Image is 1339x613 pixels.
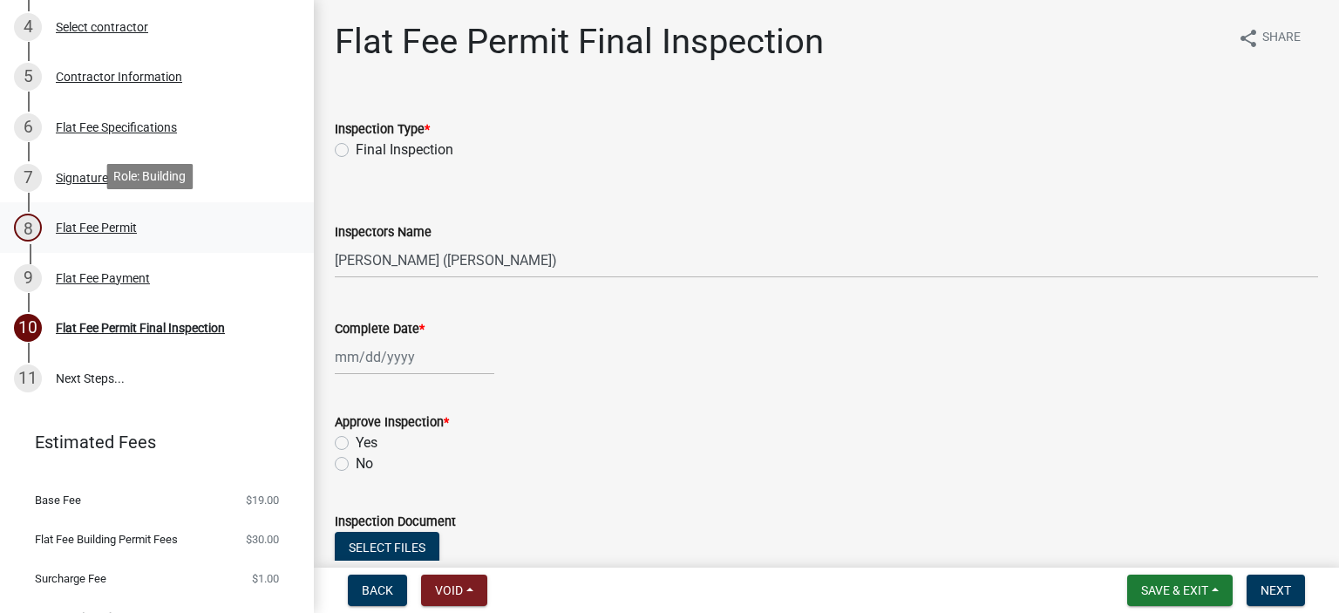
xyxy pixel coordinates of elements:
div: Flat Fee Permit [56,221,137,234]
span: Share [1262,28,1301,49]
span: Next [1261,583,1291,597]
button: shareShare [1224,21,1315,55]
span: Save & Exit [1141,583,1208,597]
div: 10 [14,314,42,342]
span: Void [435,583,463,597]
div: Select contractor [56,21,148,33]
button: Save & Exit [1127,575,1233,606]
label: Inspection Document [335,516,456,528]
div: 8 [14,214,42,242]
span: Back [362,583,393,597]
i: share [1238,28,1259,49]
span: Flat Fee Building Permit Fees [35,534,178,545]
div: 11 [14,364,42,392]
a: Estimated Fees [14,425,286,460]
div: Flat Fee Payment [56,272,150,284]
span: Base Fee [35,494,81,506]
button: Select files [335,532,439,563]
label: Yes [356,433,377,453]
button: Next [1247,575,1305,606]
div: Role: Building [106,164,193,189]
span: $1.00 [252,573,279,584]
div: Contractor Information [56,71,182,83]
span: Surcharge Fee [35,573,106,584]
label: Inspection Type [335,124,430,136]
div: 5 [14,63,42,91]
div: 6 [14,113,42,141]
div: Flat Fee Specifications [56,121,177,133]
input: mm/dd/yyyy [335,339,494,375]
label: Inspectors Name [335,227,432,239]
div: Signature [56,172,108,184]
label: Approve Inspection [335,417,449,429]
span: $30.00 [246,534,279,545]
div: 9 [14,264,42,292]
div: 7 [14,164,42,192]
h1: Flat Fee Permit Final Inspection [335,21,824,63]
label: Final Inspection [356,140,453,160]
label: No [356,453,373,474]
label: Complete Date [335,324,425,336]
div: 4 [14,13,42,41]
div: Flat Fee Permit Final Inspection [56,322,225,334]
button: Back [348,575,407,606]
button: Void [421,575,487,606]
span: $19.00 [246,494,279,506]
